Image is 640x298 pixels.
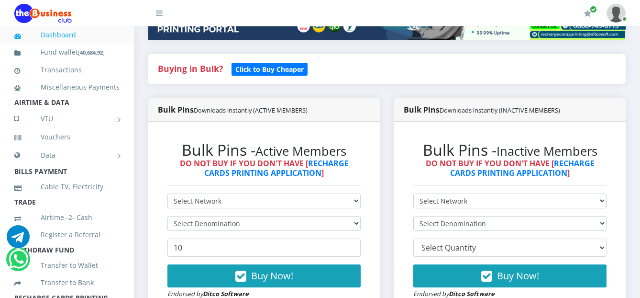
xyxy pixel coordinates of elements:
a: Chat for support [7,232,30,248]
strong: Buying in Bulk? [158,63,223,74]
i: Renew/Upgrade Subscription [584,10,591,17]
small: Endorsed by [413,289,495,298]
a: Cable TV, Electricity [14,176,120,198]
a: Register a Referral [14,224,120,246]
a: Fund wallet[40,684.92] [14,41,120,64]
strong: Ditco Software [449,289,495,298]
span: Buy Now! [497,269,539,282]
a: Vouchers [14,126,120,148]
a: Chat for support [9,255,28,271]
strong: Bulk Pins [404,104,560,115]
h2: Bulk Pins - [167,141,361,159]
small: Endorsed by [167,289,249,298]
a: Dashboard [14,24,120,46]
small: Downloads instantly (ACTIVE MEMBERS) [194,106,308,115]
img: Logo [14,4,72,23]
a: Transfer to Wallet [14,254,120,276]
a: RECHARGE CARDS PRINTING APPLICATION [204,158,349,178]
b: Click to Buy Cheaper [235,65,304,74]
button: Buy Now! [167,264,361,287]
a: Transfer to Bank [14,272,120,294]
b: 40,684.92 [80,49,103,56]
button: Buy Now! [413,264,607,287]
span: Buy Now! [251,269,293,282]
a: Transactions [14,59,120,81]
a: VTU [14,107,120,131]
small: Active Members [255,143,346,160]
h2: Bulk Pins - [413,141,607,159]
small: Inactive Members [497,143,597,160]
a: Airtime -2- Cash [14,206,120,229]
strong: DO NOT BUY IF YOU DON'T HAVE [ ] [426,158,595,178]
a: Miscellaneous Payments [14,76,120,98]
strong: Ditco Software [203,289,249,298]
small: [ ] [78,49,105,56]
small: Downloads instantly (INACTIVE MEMBERS) [440,106,560,115]
a: Click to Buy Cheaper [232,63,308,74]
img: User [607,4,626,23]
a: RECHARGE CARDS PRINTING APPLICATION [450,158,595,178]
strong: DO NOT BUY IF YOU DON'T HAVE [ ] [180,158,349,178]
input: Enter Quantity [167,239,361,257]
span: Renew/Upgrade Subscription [590,6,597,13]
a: Data [14,143,120,167]
strong: Bulk Pins [158,104,308,115]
